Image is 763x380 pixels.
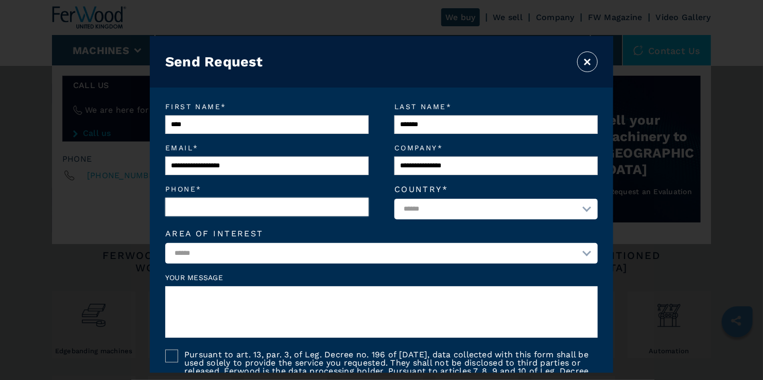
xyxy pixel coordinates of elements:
button: × [577,51,598,72]
em: Company [394,144,598,151]
input: Last name* [394,115,598,134]
input: Email* [165,157,369,175]
em: First name [165,103,369,110]
em: Last name [394,103,598,110]
h3: Send Request [165,54,263,70]
label: Area of interest [165,230,598,238]
em: Email [165,144,369,151]
input: Company* [394,157,598,175]
input: First name* [165,115,369,134]
em: Phone [165,185,369,193]
label: Country [394,185,598,194]
label: Your message [165,274,598,281]
input: Phone* [165,198,369,216]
